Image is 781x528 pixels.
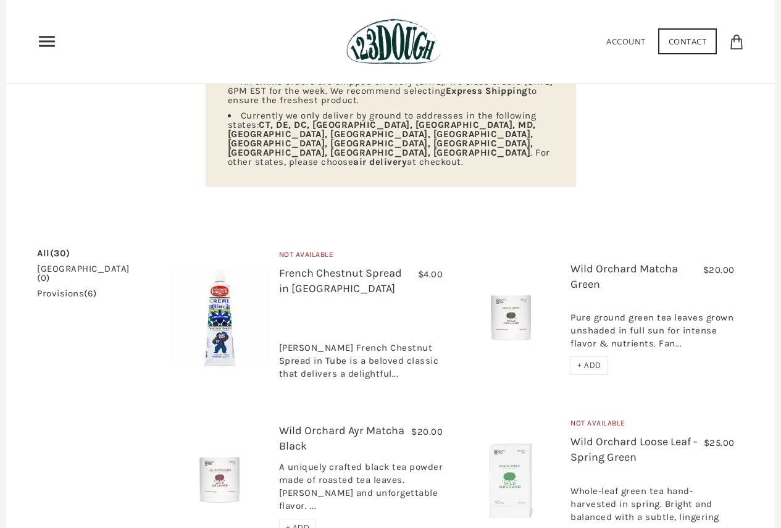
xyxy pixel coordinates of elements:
a: Wild Orchard Matcha Green [570,262,678,291]
span: $25.00 [704,437,735,448]
div: Not Available [570,417,735,434]
span: (6) [84,288,97,299]
a: Wild Orchard Ayr Matcha Black [279,424,404,453]
span: $4.00 [418,269,443,280]
span: $20.00 [411,426,443,437]
div: A uniquely crafted black tea powder made of roasted tea leaves. [PERSON_NAME] and unforgettable f... [279,461,443,519]
a: Wild Orchard Loose Leaf - Spring Green [570,435,697,464]
div: Not Available [279,249,443,266]
a: French Chestnut Spread in [GEOGRAPHIC_DATA] [279,266,402,295]
span: (30) [50,248,70,259]
nav: Primary [37,31,57,51]
strong: CT, DE, DC, [GEOGRAPHIC_DATA], [GEOGRAPHIC_DATA], MD, [GEOGRAPHIC_DATA], [GEOGRAPHIC_DATA], [GEOG... [228,119,536,158]
strong: air delivery [353,156,407,167]
img: French Chestnut Spread in Tube [170,268,270,368]
span: Currently we only deliver by ground to addresses in the following states: . For other states, ple... [228,110,550,167]
div: Pure ground green tea leaves grown unshaded in full sun for intense flavor & nutrients. Fan... [570,298,735,356]
div: + ADD [570,356,608,375]
a: provisions(6) [37,289,97,298]
a: All(30) [37,249,70,258]
strong: Express Shipping [446,85,528,96]
img: Wild Orchard Matcha Green [461,268,561,368]
a: Contact [658,28,717,54]
span: + ADD [577,360,601,371]
span: $20.00 [703,264,735,275]
a: [GEOGRAPHIC_DATA](0) [37,264,130,283]
a: Account [606,36,646,47]
img: 123Dough Bakery [346,19,441,65]
span: (0) [37,272,50,283]
span: All online orders are shipped on every [DATE]. We close orders [DATE] 6PM EST for the week. We re... [228,76,553,106]
div: [PERSON_NAME] French Chestnut Spread in Tube is a beloved classic that delivers a delightful... [279,303,443,387]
